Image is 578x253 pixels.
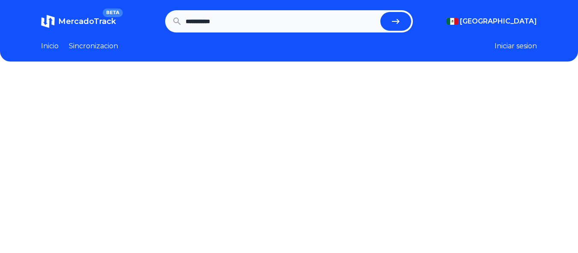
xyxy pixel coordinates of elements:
a: Inicio [41,41,59,51]
button: Iniciar sesion [495,41,537,51]
button: [GEOGRAPHIC_DATA] [446,16,537,26]
img: Mexico [446,18,458,25]
img: MercadoTrack [41,15,55,28]
a: MercadoTrackBETA [41,15,116,28]
a: Sincronizacion [69,41,118,51]
span: MercadoTrack [58,17,116,26]
span: [GEOGRAPHIC_DATA] [460,16,537,26]
span: BETA [103,9,123,17]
